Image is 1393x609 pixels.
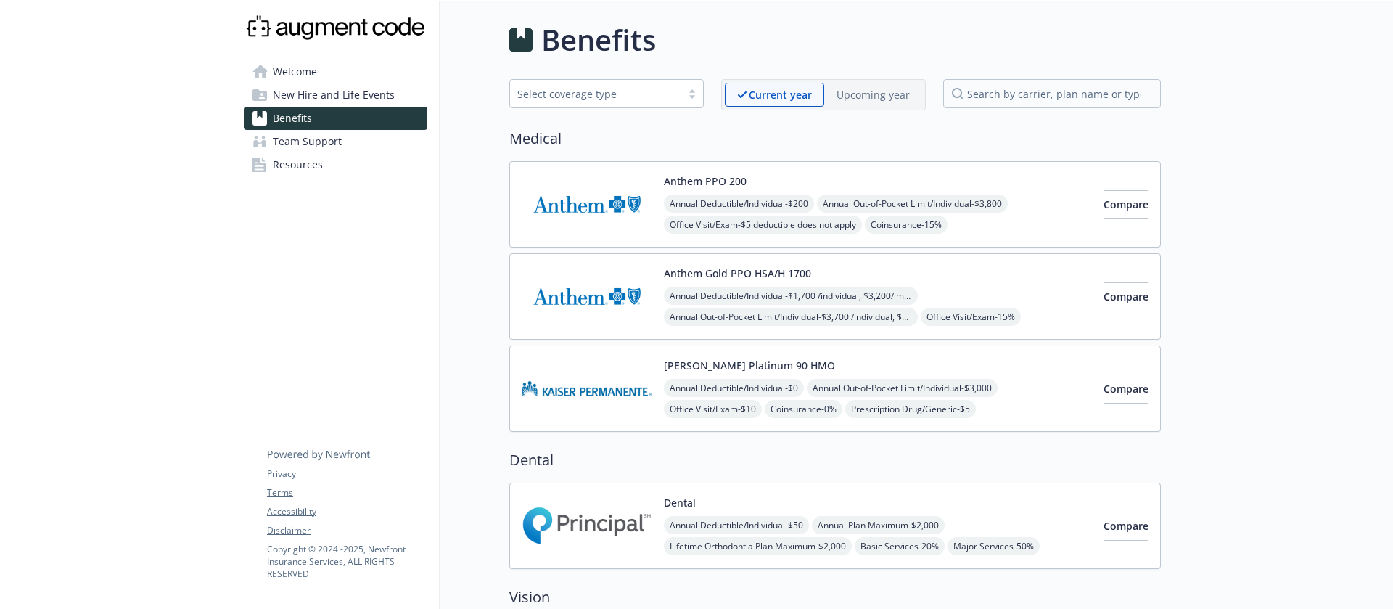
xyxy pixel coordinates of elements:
p: Upcoming year [837,87,910,102]
span: Compare [1104,519,1148,533]
img: Principal Financial Group Inc carrier logo [522,495,652,557]
button: [PERSON_NAME] Platinum 90 HMO [664,358,835,373]
button: Anthem PPO 200 [664,173,747,189]
a: Team Support [244,130,427,153]
p: Current year [749,87,812,102]
img: Kaiser Permanente Insurance Company carrier logo [522,358,652,420]
a: Terms [267,486,427,499]
a: New Hire and Life Events [244,83,427,107]
span: Lifetime Orthodontia Plan Maximum - $2,000 [664,537,852,555]
span: Annual Deductible/Individual - $50 [664,516,809,534]
h1: Benefits [541,18,656,62]
span: Compare [1104,382,1148,396]
span: Annual Out-of-Pocket Limit/Individual - $3,000 [807,379,998,397]
span: Office Visit/Exam - $5 deductible does not apply [664,216,862,234]
a: Disclaimer [267,524,427,537]
span: Compare [1104,290,1148,303]
span: Office Visit/Exam - $10 [664,400,762,418]
span: Annual Deductible/Individual - $1,700 /individual, $3,200/ member [664,287,918,305]
span: Benefits [273,107,312,130]
a: Accessibility [267,505,427,518]
span: Annual Deductible/Individual - $0 [664,379,804,397]
span: Office Visit/Exam - 15% [921,308,1021,326]
span: Compare [1104,197,1148,211]
span: Annual Out-of-Pocket Limit/Individual - $3,800 [817,195,1008,213]
span: Coinsurance - 0% [765,400,842,418]
h2: Vision [509,586,1161,608]
span: New Hire and Life Events [273,83,395,107]
button: Anthem Gold PPO HSA/H 1700 [664,266,811,281]
button: Compare [1104,375,1148,404]
span: Annual Deductible/Individual - $200 [664,195,814,213]
a: Privacy [267,467,427,481]
span: Annual Plan Maximum - $2,000 [812,516,945,534]
h2: Medical [509,128,1161,150]
button: Compare [1104,282,1148,311]
button: Compare [1104,190,1148,219]
span: Team Support [273,130,342,153]
img: Anthem Blue Cross carrier logo [522,173,652,235]
div: Select coverage type [517,86,674,102]
img: Anthem Blue Cross carrier logo [522,266,652,327]
h2: Dental [509,449,1161,471]
span: Welcome [273,60,317,83]
span: Major Services - 50% [948,537,1040,555]
span: Prescription Drug/Generic - $5 [845,400,976,418]
a: Resources [244,153,427,176]
span: Basic Services - 20% [855,537,945,555]
a: Benefits [244,107,427,130]
span: Annual Out-of-Pocket Limit/Individual - $3,700 /individual, $3,700/ member [664,308,918,326]
button: Dental [664,495,696,510]
span: Coinsurance - 15% [865,216,948,234]
a: Welcome [244,60,427,83]
button: Compare [1104,512,1148,541]
input: search by carrier, plan name or type [943,79,1161,108]
p: Copyright © 2024 - 2025 , Newfront Insurance Services, ALL RIGHTS RESERVED [267,543,427,580]
span: Resources [273,153,323,176]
